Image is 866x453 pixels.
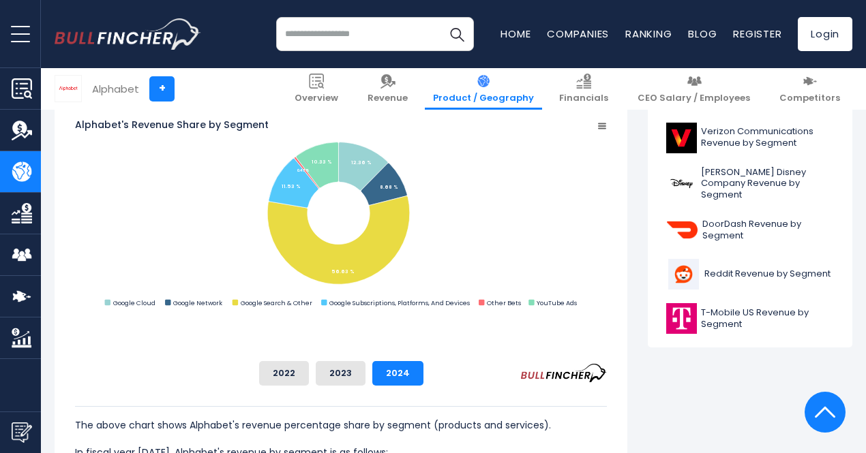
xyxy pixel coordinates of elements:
[425,68,542,110] a: Product / Geography
[701,126,834,149] span: Verizon Communications Revenue by Segment
[359,68,416,110] a: Revenue
[701,307,834,330] span: T-Mobile US Revenue by Segment
[55,18,201,50] a: Go to homepage
[241,298,312,307] text: Google Search & Other
[666,168,697,199] img: DIS logo
[312,159,332,165] tspan: 10.33 %
[702,219,834,242] span: DoorDash Revenue by Segment
[658,211,842,249] a: DoorDash Revenue by Segment
[55,76,81,101] img: GOOGL logo
[771,68,848,110] a: Competitors
[666,215,698,245] img: DASH logo
[286,68,346,110] a: Overview
[351,159,372,166] tspan: 12.36 %
[75,78,607,350] svg: Alphabet's Revenue Share by Segment
[75,118,269,131] tspan: Alphabet's Revenue Share by Segment
[666,123,697,153] img: VZ logo
[704,268,831,280] span: Reddit Revenue by Segment
[666,303,697,334] img: TMUS logo
[537,298,577,307] text: YouTube Ads
[316,361,365,386] button: 2023
[625,27,672,41] a: Ranking
[297,168,310,173] tspan: 0.47 %
[55,18,201,50] img: bullfincher logo
[547,27,609,41] a: Companies
[638,93,750,104] span: CEO Salary / Employees
[433,93,534,104] span: Product / Geography
[658,255,842,293] a: Reddit Revenue by Segment
[688,27,717,41] a: Blog
[440,17,474,51] button: Search
[629,68,758,110] a: CEO Salary / Employees
[149,76,175,101] a: +
[329,298,470,307] text: Google Subscriptions, Platforms, And Devices
[658,163,842,205] a: [PERSON_NAME] Disney Company Revenue by Segment
[501,27,531,41] a: Home
[173,298,223,307] text: Google Network
[658,119,842,157] a: Verizon Communications Revenue by Segment
[295,93,338,104] span: Overview
[559,93,608,104] span: Financials
[282,183,301,189] tspan: 11.53 %
[779,93,840,104] span: Competitors
[380,184,398,190] tspan: 8.68 %
[113,298,155,307] text: Google Cloud
[92,81,139,97] div: Alphabet
[368,93,408,104] span: Revenue
[551,68,616,110] a: Financials
[733,27,781,41] a: Register
[331,268,355,275] tspan: 56.63 %
[701,167,834,202] span: [PERSON_NAME] Disney Company Revenue by Segment
[658,300,842,337] a: T-Mobile US Revenue by Segment
[487,298,521,307] text: Other Bets
[666,259,700,290] img: RDDT logo
[259,361,309,386] button: 2022
[372,361,423,386] button: 2024
[75,417,607,433] p: The above chart shows Alphabet's revenue percentage share by segment (products and services).
[798,17,852,51] a: Login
